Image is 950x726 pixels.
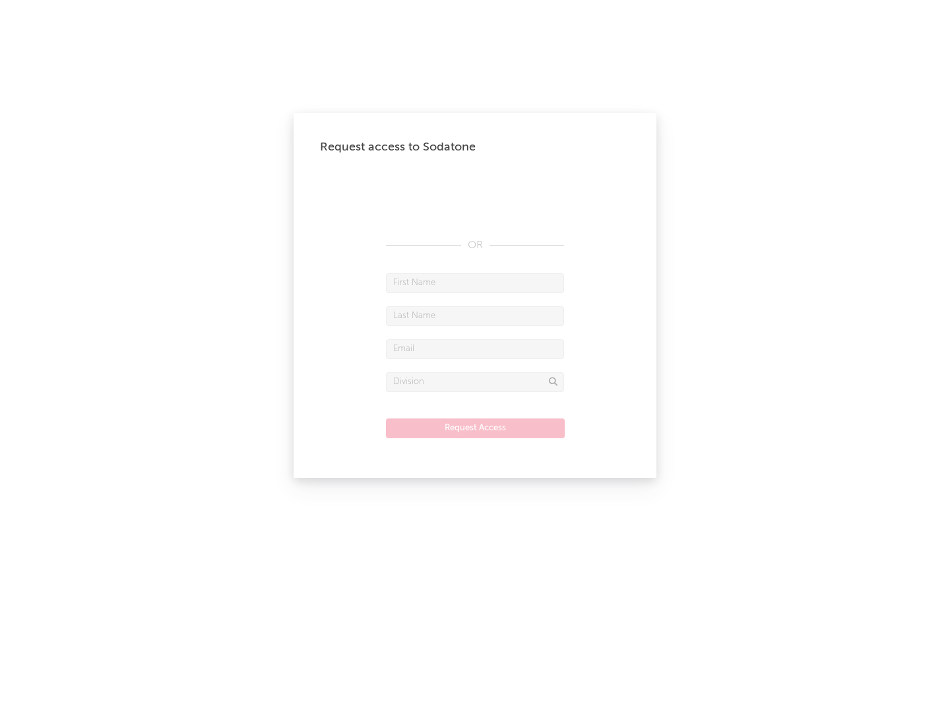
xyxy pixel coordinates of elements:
input: First Name [386,273,564,293]
input: Last Name [386,306,564,326]
input: Email [386,339,564,359]
button: Request Access [386,418,565,438]
div: OR [386,238,564,253]
input: Division [386,372,564,392]
div: Request access to Sodatone [320,139,630,155]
